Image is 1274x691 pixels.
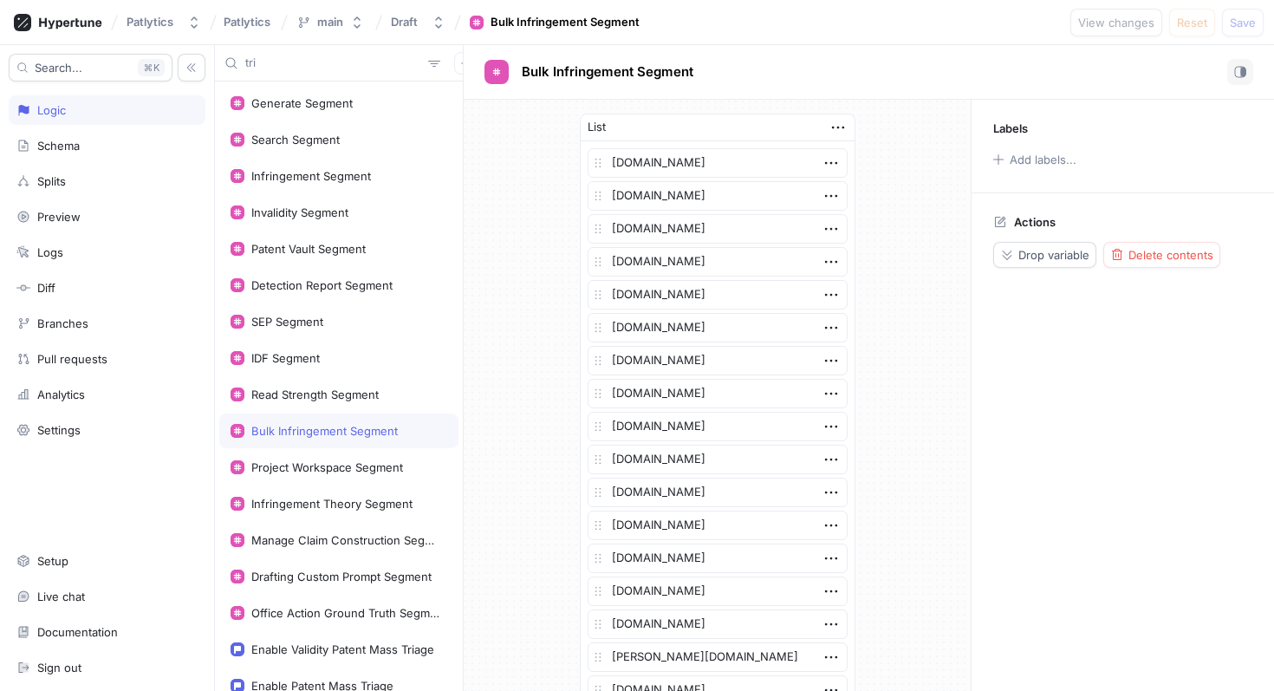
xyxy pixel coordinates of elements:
div: Documentation [37,625,118,639]
div: Sign out [37,661,81,675]
textarea: [PERSON_NAME][DOMAIN_NAME] [588,642,848,672]
div: Search Segment [251,133,340,147]
div: Preview [37,210,81,224]
button: Draft [384,8,452,36]
div: IDF Segment [251,351,320,365]
button: Add labels... [987,148,1081,171]
textarea: [DOMAIN_NAME] [588,247,848,277]
textarea: [DOMAIN_NAME] [588,214,848,244]
button: Reset [1169,9,1215,36]
span: Drop variable [1018,250,1089,260]
div: Branches [37,316,88,330]
div: Bulk Infringement Segment [491,14,640,31]
div: Setup [37,554,68,568]
div: Enable Validity Patent Mass Triage [251,642,434,656]
div: Schema [37,139,80,153]
span: Reset [1177,17,1207,28]
textarea: [DOMAIN_NAME] [588,313,848,342]
div: Splits [37,174,66,188]
textarea: [DOMAIN_NAME] [588,511,848,540]
textarea: [DOMAIN_NAME] [588,181,848,211]
button: Search...K [9,54,172,81]
span: Search... [35,62,82,73]
div: Infringement Segment [251,169,371,183]
button: Patlytics [120,8,208,36]
textarea: [DOMAIN_NAME] [588,544,848,573]
div: Logic [37,103,66,117]
div: Invalidity Segment [251,205,348,219]
p: Labels [993,121,1028,135]
div: Analytics [37,388,85,401]
textarea: [DOMAIN_NAME] [588,577,848,606]
div: Patent Vault Segment [251,242,366,256]
textarea: [DOMAIN_NAME] [588,148,848,178]
div: Pull requests [37,352,107,366]
div: K [138,59,165,76]
div: SEP Segment [251,315,323,329]
div: Patlytics [127,15,173,29]
span: Bulk Infringement Segment [522,65,693,79]
div: Project Workspace Segment [251,460,403,474]
textarea: [DOMAIN_NAME] [588,280,848,310]
div: Draft [391,15,418,29]
textarea: [DOMAIN_NAME] [588,610,848,639]
div: Detection Report Segment [251,278,393,292]
div: Drafting Custom Prompt Segment [251,570,432,583]
button: Drop variable [993,242,1096,268]
button: View changes [1070,9,1162,36]
span: View changes [1078,17,1154,28]
div: Generate Segment [251,96,353,110]
textarea: [DOMAIN_NAME] [588,445,848,474]
div: Office Action Ground Truth Segment [251,606,440,620]
input: Search... [245,55,421,72]
span: Patlytics [224,16,270,28]
div: List [588,119,606,136]
div: Settings [37,423,81,437]
div: Live chat [37,590,85,603]
button: Delete contents [1103,242,1220,268]
button: main [289,8,371,36]
div: Diff [37,281,55,295]
textarea: [DOMAIN_NAME] [588,346,848,375]
textarea: [DOMAIN_NAME] [588,379,848,408]
textarea: [DOMAIN_NAME] [588,412,848,441]
div: Bulk Infringement Segment [251,424,398,438]
span: Save [1230,17,1256,28]
a: Documentation [9,617,205,647]
div: main [317,15,343,29]
p: Actions [1014,215,1056,229]
textarea: [DOMAIN_NAME] [588,478,848,507]
div: Infringement Theory Segment [251,497,413,511]
span: Delete contents [1128,250,1213,260]
div: Logs [37,245,63,259]
div: Add labels... [1010,154,1076,166]
div: Manage Claim Construction Segment [251,533,440,547]
div: Read Strength Segment [251,388,379,401]
button: Save [1222,9,1264,36]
